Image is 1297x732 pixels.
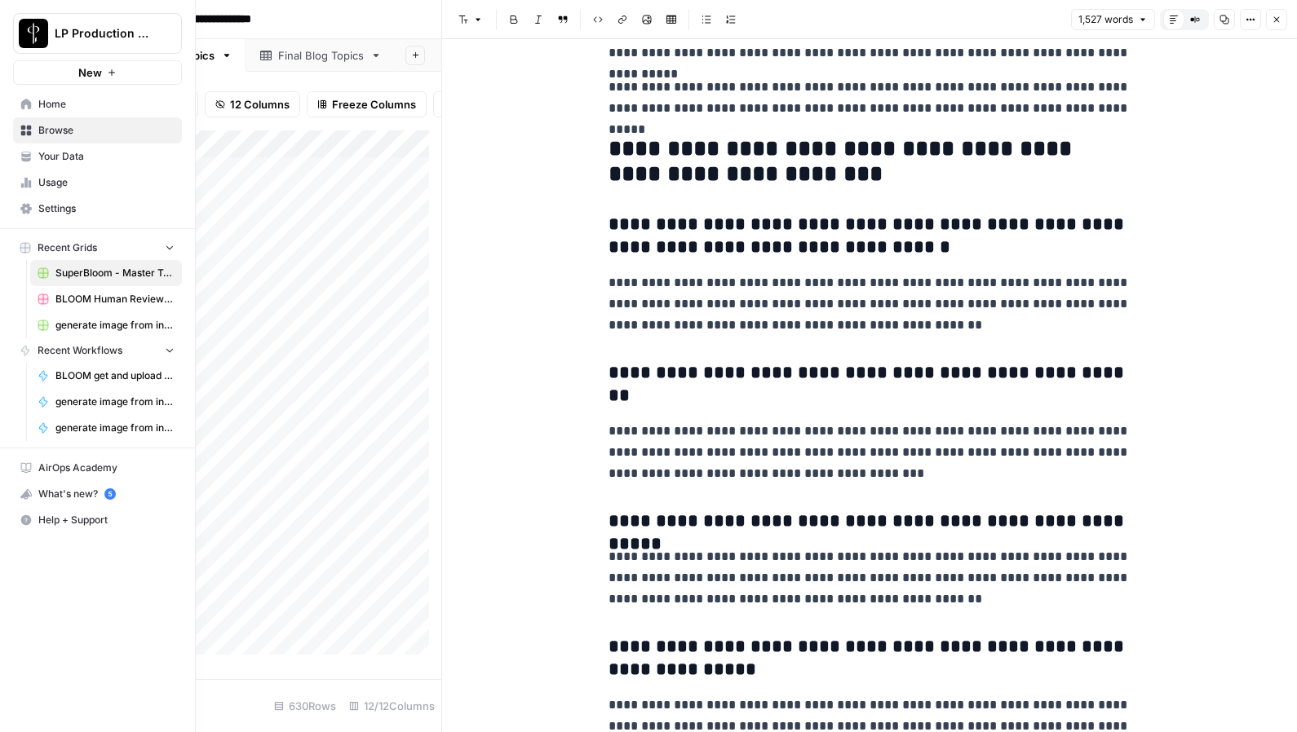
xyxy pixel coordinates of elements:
a: BLOOM Human Review (ver2) [30,286,182,312]
span: SuperBloom - Master Topic List [55,266,175,280]
span: AirOps Academy [38,461,175,475]
span: 1,527 words [1078,12,1133,27]
span: LP Production Workloads [55,25,153,42]
a: Your Data [13,143,182,170]
button: Freeze Columns [307,91,427,117]
span: BLOOM Human Review (ver2) [55,292,175,306]
img: LP Production Workloads Logo [19,19,48,48]
span: BLOOM get and upload media [55,368,175,383]
span: generate image from input image (copyright tests) duplicate Grid [55,318,175,333]
div: Final Blog Topics [278,47,364,64]
span: Help + Support [38,513,175,527]
a: generate image from input image (copyright tests) duplicate Grid [30,312,182,338]
button: 12 Columns [205,91,300,117]
a: AirOps Academy [13,455,182,481]
span: Usage [38,175,175,190]
span: Settings [38,201,175,216]
a: SuperBloom - Master Topic List [30,260,182,286]
div: What's new? [14,482,181,506]
a: generate image from input image (copyright tests) [30,415,182,441]
a: BLOOM get and upload media [30,363,182,389]
span: Freeze Columns [332,96,416,112]
a: generate image from input image (copyright tests) duplicate [30,389,182,415]
button: New [13,60,182,85]
text: 5 [108,490,112,498]
span: generate image from input image (copyright tests) [55,421,175,435]
span: Your Data [38,149,175,164]
div: 630 Rows [268,693,343,719]
span: generate image from input image (copyright tests) duplicate [55,395,175,409]
span: Home [38,97,175,112]
button: 1,527 words [1071,9,1155,30]
a: Home [13,91,182,117]
a: Browse [13,117,182,143]
span: Recent Grids [38,240,97,255]
span: 12 Columns [230,96,290,112]
a: 5 [104,488,116,500]
a: Final Blog Topics [246,39,396,72]
span: Recent Workflows [38,343,122,358]
a: Usage [13,170,182,196]
span: New [78,64,102,81]
span: Browse [38,123,175,138]
button: Help + Support [13,507,182,533]
button: What's new? 5 [13,481,182,507]
div: 12/12 Columns [343,693,441,719]
a: Settings [13,196,182,222]
button: Recent Grids [13,236,182,260]
button: Recent Workflows [13,338,182,363]
button: Workspace: LP Production Workloads [13,13,182,54]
